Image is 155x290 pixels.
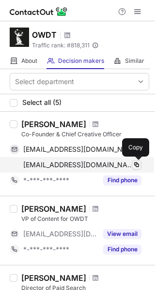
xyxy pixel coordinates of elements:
button: Reveal Button [103,245,141,254]
div: Co-Founder & Chief Creative Officer [21,130,149,139]
div: VP of Content for OWDT [21,215,149,223]
span: [EMAIL_ADDRESS][DOMAIN_NAME] [23,160,134,169]
button: Reveal Button [103,175,141,185]
img: ContactOut v5.3.10 [10,6,68,17]
span: Traffic rank: # 818,311 [32,42,90,49]
button: Reveal Button [103,229,141,239]
img: 860a19f760e6c7cfa5863156c0a165f3 [10,28,29,47]
span: Similar [125,57,144,65]
div: Select department [15,77,74,87]
span: [EMAIL_ADDRESS][DOMAIN_NAME] [23,145,134,154]
span: Select all (5) [22,99,62,106]
h1: OWDT [32,29,57,41]
span: [EMAIL_ADDRESS][DOMAIN_NAME] [23,230,97,238]
div: [PERSON_NAME] [21,204,86,214]
div: [PERSON_NAME] [21,273,86,283]
span: Decision makers [58,57,104,65]
div: [PERSON_NAME] [21,119,86,129]
span: About [21,57,37,65]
